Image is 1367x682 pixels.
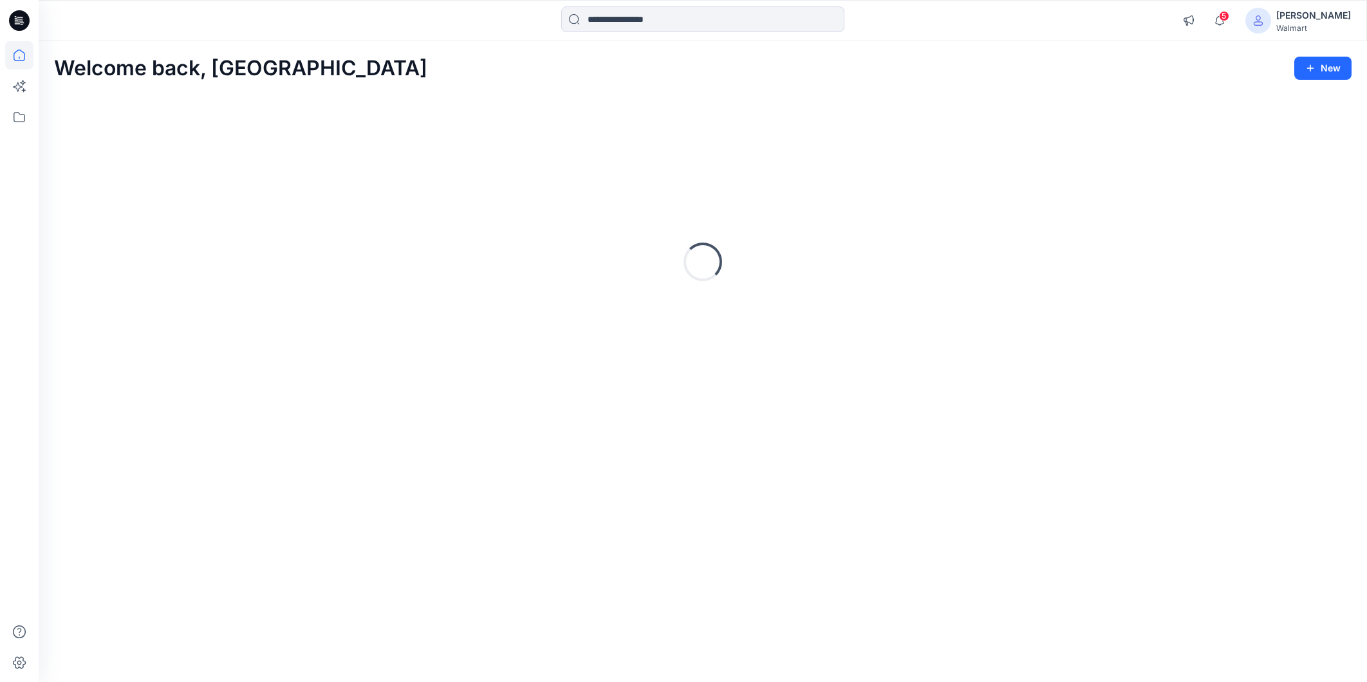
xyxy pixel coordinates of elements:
svg: avatar [1253,15,1263,26]
button: New [1294,57,1352,80]
span: 5 [1219,11,1229,21]
h2: Welcome back, [GEOGRAPHIC_DATA] [54,57,427,80]
div: Walmart [1276,23,1351,33]
div: [PERSON_NAME] [1276,8,1351,23]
